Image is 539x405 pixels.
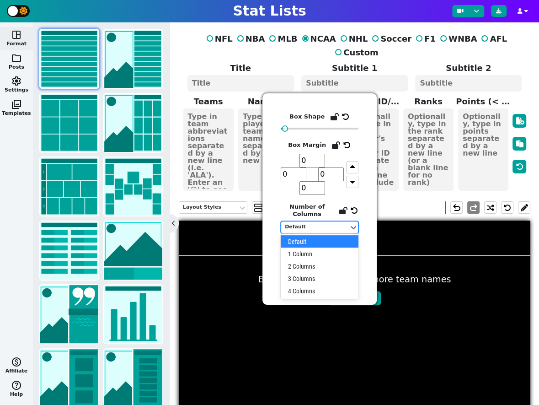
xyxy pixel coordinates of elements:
[281,248,358,260] div: 1 Column
[281,285,358,297] div: 4 Columns
[104,30,162,88] img: list with image
[281,260,358,272] div: 2 Columns
[265,32,297,45] label: MLB
[184,62,298,74] label: Title
[237,35,244,42] input: NBA
[281,272,358,285] div: 3 Columns
[467,201,480,214] button: redo
[40,285,98,343] img: news/quote
[40,94,98,152] img: grid
[11,29,22,40] span: space_dashboard
[207,35,213,42] input: NFL
[416,35,422,42] input: F1
[411,62,525,74] label: Subtitle 2
[336,32,368,45] label: NHL
[368,32,411,45] label: Soccer
[451,202,462,213] span: undo
[11,99,22,110] span: photo_library
[401,95,456,108] label: Ranks
[104,157,162,216] img: bracket
[11,53,22,64] span: folder
[104,285,162,343] img: chart
[11,76,22,86] span: settings
[179,273,530,309] div: Begin by entering one or more team names
[335,49,342,55] input: Custom
[372,35,379,42] input: Soccer
[281,203,333,217] h5: Number of Columns
[436,32,477,45] label: WNBA
[440,35,447,42] input: WNBA
[181,95,236,108] label: Teams
[233,3,306,19] h1: Stat Lists
[40,157,98,216] img: tier
[104,221,162,280] img: matchup
[477,32,507,45] label: AFL
[104,94,162,152] img: grid with image
[302,35,309,42] input: NCAA
[450,201,463,214] button: undo
[40,30,98,88] img: list
[11,356,22,367] span: monetization_on
[341,35,347,42] input: NHL
[456,95,511,108] label: Points (< 8 teams)
[411,32,436,45] label: F1
[281,235,358,248] div: Default
[269,35,276,42] input: MLB
[202,32,233,45] label: NFL
[331,46,378,59] label: Custom
[298,32,336,45] label: NCAA
[298,62,411,74] label: Subtitle 1
[288,141,326,149] h5: Box Margin
[468,202,479,213] span: redo
[289,113,325,120] h5: Box Shape
[233,32,265,45] label: NBA
[40,221,98,280] img: scores
[236,95,291,108] label: Names
[481,35,488,42] input: AFL
[11,380,22,391] span: help
[183,204,234,211] div: Layout Styles
[285,223,345,231] div: Default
